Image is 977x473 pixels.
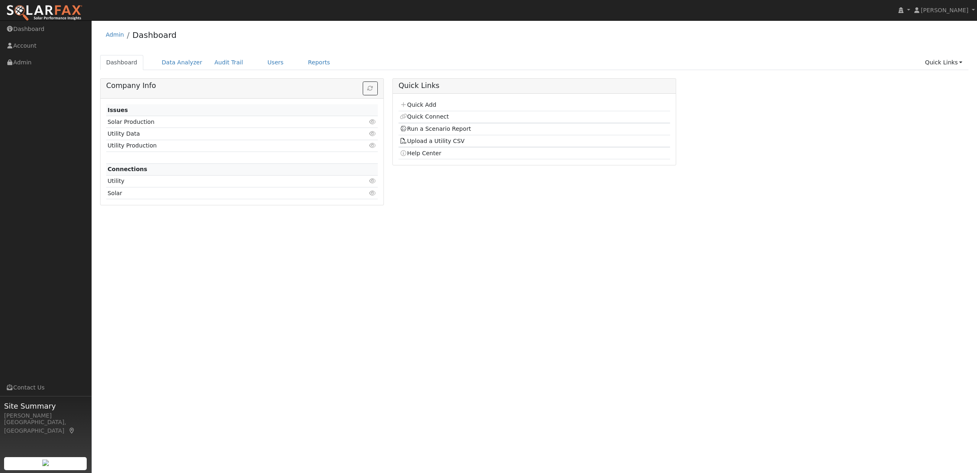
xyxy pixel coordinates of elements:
div: [GEOGRAPHIC_DATA], [GEOGRAPHIC_DATA] [4,418,87,435]
a: Dashboard [132,30,177,40]
i: Click to view [369,143,377,148]
a: Users [261,55,290,70]
span: [PERSON_NAME] [921,7,968,13]
a: Audit Trail [208,55,249,70]
a: Upload a Utility CSV [400,138,464,144]
i: Click to view [369,190,377,196]
a: Dashboard [100,55,144,70]
img: retrieve [42,460,49,466]
a: Reports [302,55,336,70]
a: Help Center [400,150,441,156]
i: Click to view [369,119,377,125]
td: Utility Data [106,128,334,140]
td: Solar [106,187,334,199]
h5: Quick Links [399,81,670,90]
a: Map [68,427,76,434]
strong: Connections [107,166,147,172]
td: Utility [106,175,334,187]
a: Data Analyzer [156,55,208,70]
h5: Company Info [106,81,378,90]
a: Quick Add [400,101,436,108]
i: Click to view [369,178,377,184]
div: [PERSON_NAME] [4,411,87,420]
a: Quick Connect [400,113,449,120]
a: Admin [106,31,124,38]
i: Click to view [369,131,377,136]
td: Solar Production [106,116,334,128]
span: Site Summary [4,400,87,411]
a: Quick Links [919,55,968,70]
strong: Issues [107,107,128,113]
td: Utility Production [106,140,334,152]
img: SolarFax [6,4,83,22]
a: Run a Scenario Report [400,125,471,132]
